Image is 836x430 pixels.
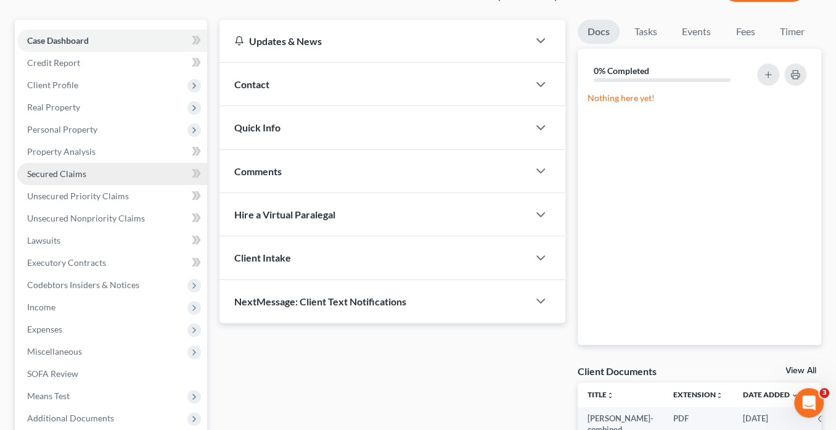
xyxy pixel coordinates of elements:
span: Property Analysis [27,146,96,157]
a: Events [672,20,721,44]
div: Updates & News [234,35,514,48]
span: Lawsuits [27,235,60,246]
span: Case Dashboard [27,35,89,46]
span: NextMessage: Client Text Notifications [234,296,406,307]
a: Secured Claims [17,163,207,185]
span: Client Profile [27,80,78,90]
span: Means Test [27,391,70,401]
span: Unsecured Nonpriority Claims [27,213,145,223]
i: expand_more [791,392,798,399]
a: Lawsuits [17,229,207,252]
i: unfold_more [716,392,723,399]
a: Docs [578,20,620,44]
span: Expenses [27,324,62,334]
span: Real Property [27,102,80,112]
a: Date Added expand_more [743,390,798,399]
a: SOFA Review [17,363,207,385]
a: Timer [770,20,814,44]
a: Property Analysis [17,141,207,163]
span: Client Intake [234,252,291,263]
i: unfold_more [607,392,614,399]
a: Extensionunfold_more [673,390,723,399]
span: Hire a Virtual Paralegal [234,209,335,220]
p: Nothing here yet! [588,92,811,104]
iframe: Intercom live chat [794,388,824,418]
div: Client Documents [578,365,657,378]
span: Additional Documents [27,413,114,423]
a: Executory Contracts [17,252,207,274]
a: Tasks [625,20,667,44]
a: Case Dashboard [17,30,207,52]
span: Credit Report [27,57,80,68]
a: Fees [726,20,765,44]
span: Income [27,302,55,312]
a: Titleunfold_more [588,390,614,399]
span: Quick Info [234,122,281,133]
span: Unsecured Priority Claims [27,191,129,201]
a: Unsecured Nonpriority Claims [17,207,207,229]
span: Contact [234,78,269,90]
strong: 0% Completed [594,65,649,76]
span: Miscellaneous [27,346,82,357]
span: Codebtors Insiders & Notices [27,279,139,290]
span: Personal Property [27,124,97,134]
span: SOFA Review [27,368,78,379]
span: 3 [819,388,829,398]
a: Unsecured Priority Claims [17,185,207,207]
span: Comments [234,165,282,177]
a: View All [785,366,816,375]
span: Executory Contracts [27,257,106,268]
span: Secured Claims [27,168,86,179]
a: Credit Report [17,52,207,74]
